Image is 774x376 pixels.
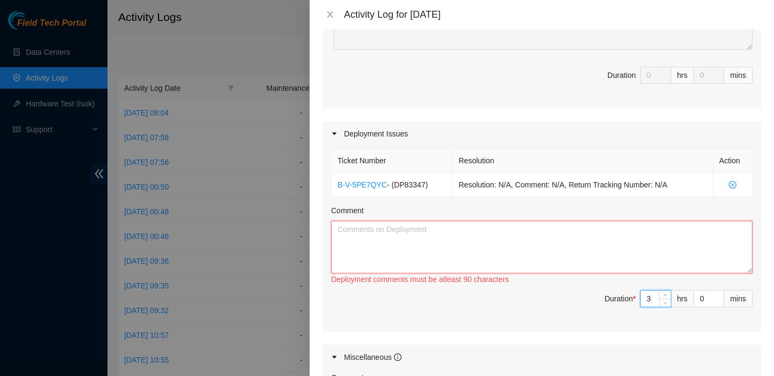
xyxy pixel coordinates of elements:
[322,10,338,20] button: Close
[607,69,636,81] div: Duration
[331,205,364,216] label: Comment
[387,180,428,189] span: - ( DP83347 )
[394,353,402,361] span: info-circle
[332,149,453,173] th: Ticket Number
[453,173,713,197] td: Resolution: N/A, Comment: N/A, Return Tracking Number: N/A
[326,10,334,19] span: close
[671,67,694,84] div: hrs
[659,291,671,299] span: Increase Value
[344,351,402,363] div: Miscellaneous
[719,181,746,189] span: close-circle
[453,149,713,173] th: Resolution
[724,290,752,307] div: mins
[713,149,752,173] th: Action
[605,293,636,305] div: Duration
[662,292,669,299] span: up
[322,121,761,146] div: Deployment Issues
[322,345,761,370] div: Miscellaneous info-circle
[344,9,761,20] div: Activity Log for [DATE]
[331,354,338,360] span: caret-right
[331,273,752,285] div: Deployment comments must be atleast 90 characters
[331,221,752,273] textarea: Comment
[662,300,669,306] span: down
[331,131,338,137] span: caret-right
[338,180,387,189] a: B-V-5PE7QYC
[671,290,694,307] div: hrs
[724,67,752,84] div: mins
[659,299,671,307] span: Decrease Value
